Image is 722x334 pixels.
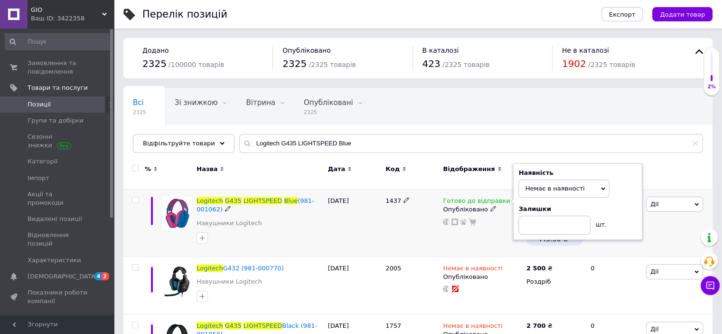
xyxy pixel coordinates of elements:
[31,14,114,23] div: Ваш ID: 3422358
[28,313,88,330] span: Панель управління
[309,61,356,68] span: / 2325 товарів
[385,265,401,272] span: 2005
[385,197,401,204] span: 1437
[133,109,146,116] span: 2325
[28,84,88,92] span: Товари та послуги
[28,190,88,207] span: Акції та промокоди
[225,322,242,329] span: G435
[142,10,227,19] div: Перелік позицій
[28,100,51,109] span: Позиції
[28,256,81,265] span: Характеристики
[518,205,637,213] div: Залишки
[239,134,703,153] input: Пошук по назві позиції, артикулу і пошуковим запитам
[142,47,169,54] span: Додано
[145,165,151,173] span: %
[526,265,546,272] b: 2 500
[175,98,217,107] span: Зі знижкою
[223,265,284,272] span: G432 (981-000770)
[197,197,314,213] span: (981-001062)
[443,273,521,281] div: Опубліковано
[385,165,400,173] span: Код
[650,325,658,333] span: Дії
[28,157,57,166] span: Категорії
[526,277,582,286] div: Роздріб
[169,61,224,68] span: / 100000 товарів
[609,11,636,18] span: Експорт
[197,322,223,329] span: Logitech
[328,165,346,173] span: Дата
[282,47,331,54] span: Опубліковано
[143,140,215,147] span: Відфільтруйте товари
[142,58,167,69] span: 2325
[304,109,353,116] span: 2325
[28,116,84,125] span: Групи та добірки
[538,226,568,243] span: 16.5%, 445.50 ₴
[525,185,584,192] span: Немає в наявності
[197,197,314,213] a: LogitechG435LIGHTSPEEDBlue(981-001062)
[704,84,719,90] div: 2%
[562,58,586,69] span: 1902
[225,197,242,204] span: G435
[422,58,441,69] span: 423
[601,7,643,21] button: Експорт
[526,322,546,329] b: 2 700
[28,231,88,248] span: Відновлення позицій
[28,59,88,76] span: Замовлення та повідомлення
[585,257,644,314] div: 0
[28,174,49,182] span: Імпорт
[161,264,192,298] img: Logitech G432 (981-000770)
[282,58,307,69] span: 2325
[28,215,82,223] span: Видалені позиції
[588,61,635,68] span: / 2325 товарів
[31,6,102,14] span: GIO
[518,169,637,177] div: Наявність
[385,322,401,329] span: 1757
[304,98,353,107] span: Опубліковані
[650,200,658,208] span: Дії
[161,197,192,230] img: Logitech G435 LIGHTSPEED Blue (981-001062)
[133,98,144,107] span: Всі
[650,268,658,275] span: Дії
[197,165,217,173] span: Назва
[422,47,459,54] span: В каталозі
[246,98,275,107] span: Вітрина
[133,134,171,143] span: Приховані
[197,219,262,228] a: Навушники Logitech
[443,322,502,332] span: Немає в наявності
[197,265,284,272] a: LogitechG432 (981-000770)
[28,288,88,305] span: Показники роботи компанії
[326,190,383,257] div: [DATE]
[443,197,510,207] span: Готово до відправки
[443,205,521,214] div: Опубліковано
[660,11,705,18] span: Додати товар
[244,322,282,329] span: LIGHTSPEED
[5,33,112,50] input: Пошук
[28,272,98,281] span: [DEMOGRAPHIC_DATA]
[562,47,609,54] span: Не в каталозі
[526,264,553,273] div: ₴
[591,216,609,229] div: шт.
[197,265,223,272] span: Logitech
[284,197,298,204] span: Blue
[442,61,489,68] span: / 2325 товарів
[443,165,495,173] span: Відображення
[326,257,383,314] div: [DATE]
[197,197,223,204] span: Logitech
[102,272,109,280] span: 2
[443,265,502,275] span: Немає в наявності
[197,277,262,286] a: Навушники Logitech
[94,272,102,280] span: 4
[28,133,88,150] span: Сезонні знижки
[244,197,282,204] span: LIGHTSPEED
[526,322,553,330] div: ₴
[652,7,713,21] button: Додати товар
[701,276,720,295] button: Чат з покупцем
